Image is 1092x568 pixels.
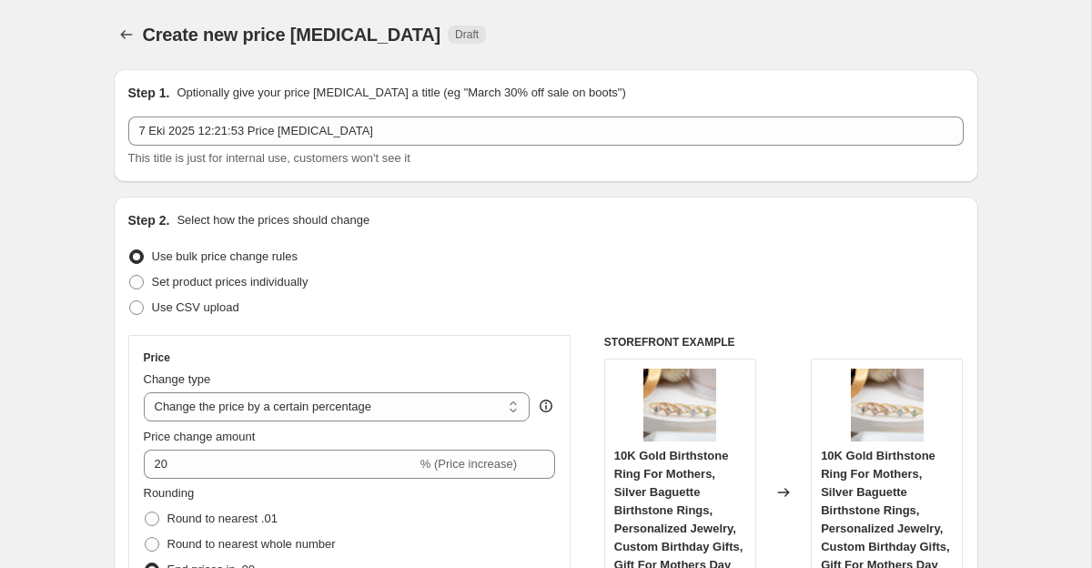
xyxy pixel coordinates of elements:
[167,537,336,551] span: Round to nearest whole number
[128,211,170,229] h2: Step 2.
[128,84,170,102] h2: Step 1.
[128,151,410,165] span: This title is just for internal use, customers won't see it
[144,350,170,365] h3: Price
[167,512,278,525] span: Round to nearest .01
[455,27,479,42] span: Draft
[152,249,298,263] span: Use bulk price change rules
[152,300,239,314] span: Use CSV upload
[177,211,369,229] p: Select how the prices should change
[152,275,308,289] span: Set product prices individually
[144,486,195,500] span: Rounding
[537,397,555,415] div: help
[643,369,716,441] img: il_fullxfull.6532492983_72st_80x.jpg
[420,457,517,471] span: % (Price increase)
[144,430,256,443] span: Price change amount
[177,84,625,102] p: Optionally give your price [MEDICAL_DATA] a title (eg "March 30% off sale on boots")
[144,372,211,386] span: Change type
[114,22,139,47] button: Price change jobs
[851,369,924,441] img: il_fullxfull.6532492983_72st_80x.jpg
[604,335,964,350] h6: STOREFRONT EXAMPLE
[143,25,441,45] span: Create new price [MEDICAL_DATA]
[144,450,417,479] input: -15
[128,117,964,146] input: 30% off holiday sale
